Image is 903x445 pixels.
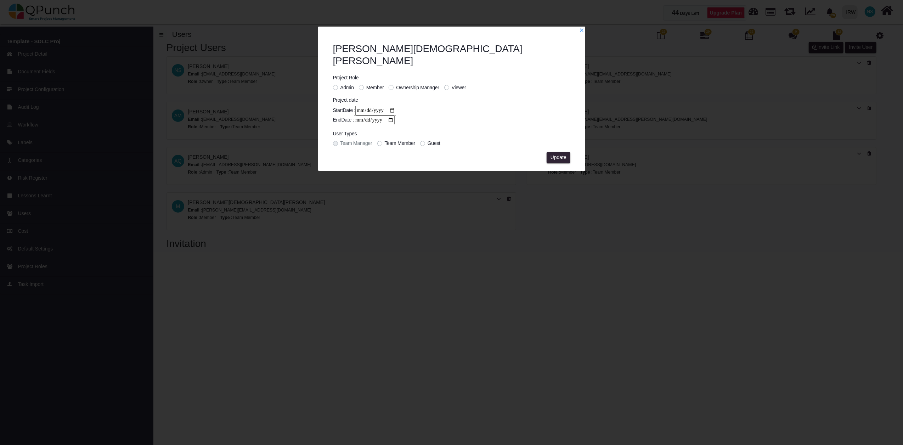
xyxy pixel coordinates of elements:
[333,96,396,106] legend: Project date
[396,85,439,90] span: Ownership Manager
[579,27,584,33] a: x
[333,106,396,125] div: StartDate : EndDate :
[428,140,440,146] span: Guest
[579,28,584,33] svg: x
[385,140,415,146] span: Team Member
[340,85,354,90] span: Admin
[452,85,466,90] span: Viewer
[551,154,566,160] span: Update
[333,130,445,140] legend: User Types
[366,85,384,90] span: Member
[333,74,471,84] legend: Project Role
[340,140,372,146] span: Team Manager
[547,152,570,163] button: Update
[333,43,570,67] h2: [PERSON_NAME][DEMOGRAPHIC_DATA][PERSON_NAME]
